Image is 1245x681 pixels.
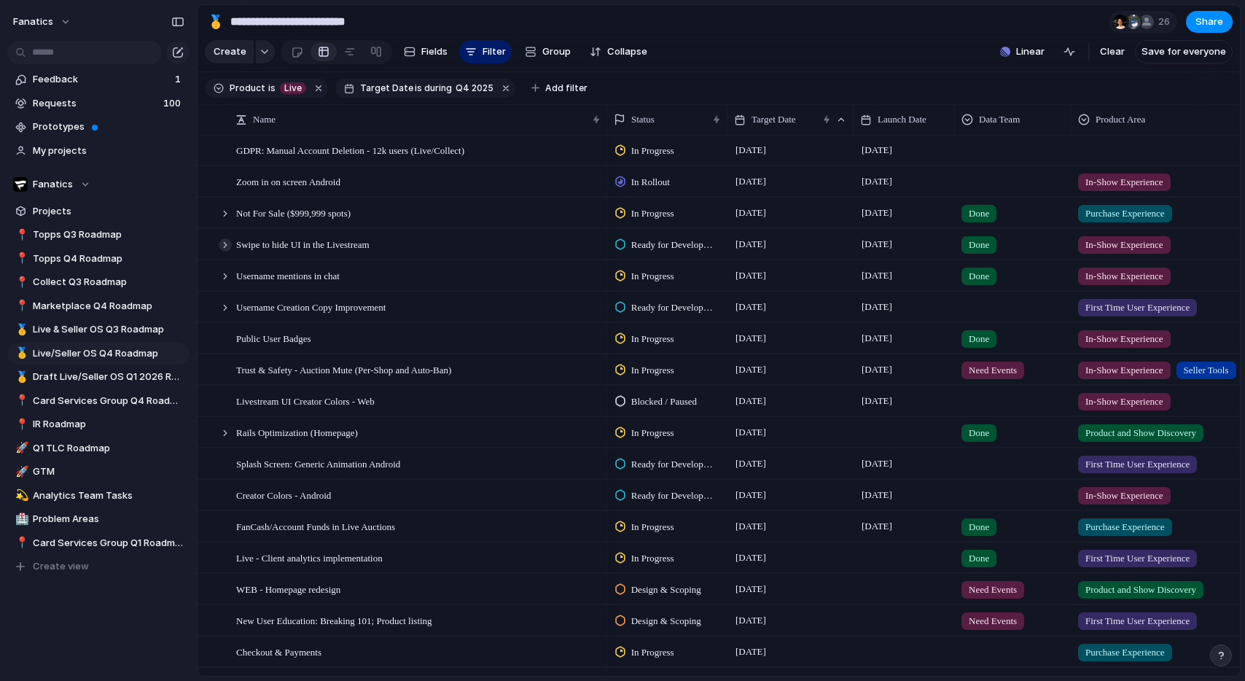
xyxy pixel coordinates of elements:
span: Done [969,332,989,346]
button: Clear [1094,40,1131,63]
span: Prototypes [33,120,184,134]
span: Save for everyone [1141,44,1226,59]
span: [DATE] [732,643,770,661]
span: New User Education: Breaking 101; Product listing [236,612,432,629]
span: In Progress [631,645,674,660]
span: [DATE] [858,392,896,410]
span: 26 [1158,15,1174,29]
span: In Progress [631,332,674,346]
span: Done [969,206,989,221]
a: 📍IR Roadmap [7,413,190,435]
span: IR Roadmap [33,417,184,432]
span: Data Team [979,112,1020,127]
span: Ready for Development [631,489,715,503]
span: WEB - Homepage redesign [236,580,340,597]
span: Projects [33,204,184,219]
span: In Progress [631,520,674,534]
span: First Time User Experience [1085,614,1190,629]
span: [DATE] [732,267,770,284]
span: [DATE] [732,486,770,504]
span: [DATE] [858,298,896,316]
span: Analytics Team Tasks [33,489,184,503]
a: 📍Card Services Group Q1 Roadmap [7,532,190,554]
button: 📍 [13,417,28,432]
span: Share [1195,15,1223,29]
span: Fields [421,44,448,59]
div: 📍 [15,416,26,433]
span: 1 [175,72,184,87]
a: 📍Topps Q3 Roadmap [7,224,190,246]
span: Linear [1016,44,1045,59]
a: Prototypes [7,116,190,138]
span: FanCash/Account Funds in Live Auctions [236,518,395,534]
div: 📍Card Services Group Q4 Roadmap [7,390,190,412]
button: Q4 2025 [453,80,496,96]
button: Collapse [584,40,653,63]
span: Design & Scoping [631,614,701,629]
a: 🚀Q1 TLC Roadmap [7,437,190,459]
span: 100 [163,96,184,111]
a: 🥇Draft Live/Seller OS Q1 2026 Roadmap [7,366,190,388]
button: is [265,80,278,96]
div: 🚀GTM [7,461,190,483]
span: [DATE] [732,455,770,472]
span: In-Show Experience [1085,269,1163,284]
button: Save for everyone [1135,40,1233,63]
button: Create view [7,556,190,577]
span: Add filter [545,82,588,95]
span: Product and Show Discovery [1085,426,1196,440]
span: Live & Seller OS Q3 Roadmap [33,322,184,337]
span: Name [253,112,276,127]
span: Requests [33,96,159,111]
span: [DATE] [858,330,896,347]
span: Create view [33,559,89,574]
span: Card Services Group Q1 Roadmap [33,536,184,550]
span: Collapse [607,44,647,59]
span: Fanatics [33,177,73,192]
span: Marketplace Q4 Roadmap [33,299,184,314]
button: Fanatics [7,174,190,195]
span: Purchase Experience [1085,520,1165,534]
div: 🥇Live/Seller OS Q4 Roadmap [7,343,190,365]
span: Group [542,44,571,59]
button: 📍 [13,536,28,550]
a: Requests100 [7,93,190,114]
span: In Progress [631,206,674,221]
span: In Progress [631,551,674,566]
a: Projects [7,201,190,222]
span: Topps Q3 Roadmap [33,227,184,242]
span: First Time User Experience [1085,457,1190,472]
div: 📍 [15,274,26,291]
span: GDPR: Manual Account Deletion - 12k users (Live/Collect) [236,141,464,158]
button: 🚀 [13,464,28,479]
button: Linear [994,41,1050,63]
span: [DATE] [858,518,896,535]
span: Checkout & Payments [236,643,321,660]
span: [DATE] [732,236,770,253]
button: 🏥 [13,512,28,526]
span: Blocked / Paused [631,394,697,409]
a: 📍Collect Q3 Roadmap [7,271,190,293]
button: 📍 [13,227,28,242]
span: Product and Show Discovery [1085,583,1196,597]
button: isduring [413,80,454,96]
button: 📍 [13,394,28,408]
span: In-Show Experience [1085,489,1163,503]
span: Need Events [969,583,1017,597]
button: Create [205,40,254,63]
span: Done [969,520,989,534]
span: is [268,82,276,95]
span: Target Date [752,112,796,127]
span: Trust & Safety - Auction Mute (Per-Shop and Auto-Ban) [236,361,451,378]
div: 🥇 [15,369,26,386]
span: [DATE] [732,580,770,598]
span: during [422,82,452,95]
span: Ready for Development [631,300,715,315]
span: In Rollout [631,175,670,190]
span: Filter [483,44,506,59]
span: Draft Live/Seller OS Q1 2026 Roadmap [33,370,184,384]
span: is [415,82,422,95]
